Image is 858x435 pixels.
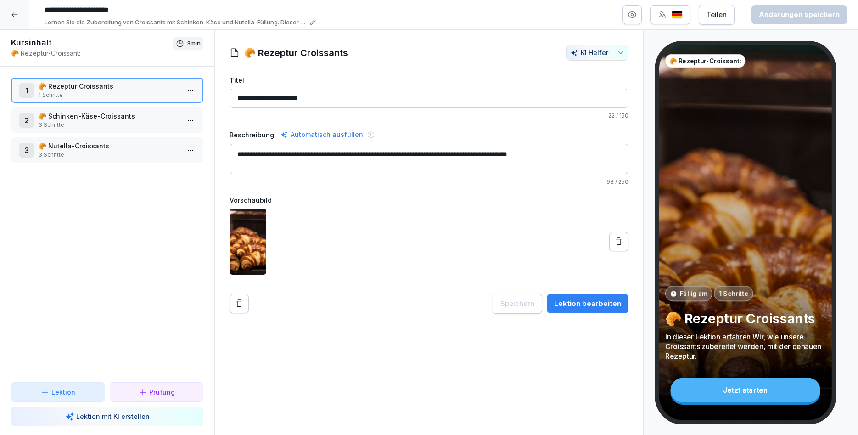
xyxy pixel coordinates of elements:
[679,289,707,298] p: Fällig am
[230,178,628,186] p: / 250
[39,81,179,91] p: 🥐 Rezeptur Croissants
[670,378,820,402] div: Jetzt starten
[230,294,249,313] button: Remove
[759,10,840,20] div: Änderungen speichern
[110,382,204,402] button: Prüfung
[45,18,307,27] p: Lernen Sie die Zubereitung von Croissants mit Schinken-Käse und Nutella-Füllung. Dieser Kurs biet...
[672,11,683,19] img: de.svg
[149,387,175,397] p: Prüfung
[279,129,365,140] div: Automatisch ausfüllen
[11,78,203,103] div: 1🥐 Rezeptur Croissants1 Schritte
[493,294,542,314] button: Speichern
[230,195,628,205] label: Vorschaubild
[699,5,735,25] button: Teilen
[606,178,614,185] span: 98
[547,294,628,313] button: Lektion bearbeiten
[11,382,105,402] button: Lektion
[187,39,201,48] p: 3 min
[230,112,628,120] p: / 150
[39,141,179,151] p: 🥐 Nutella-Croissants
[707,10,727,20] div: Teilen
[19,113,34,128] div: 2
[19,83,34,98] div: 1
[669,56,741,66] p: 🥐 Rezeptur-Croissant:
[230,209,266,275] img: edot3y13ws9qer4yq271725s.png
[719,289,748,298] p: 1 Schritte
[230,130,274,140] label: Beschreibung
[665,310,826,327] p: 🥐 Rezeptur Croissants
[751,5,847,24] button: Änderungen speichern
[39,121,179,129] p: 3 Schritte
[244,46,348,60] h1: 🥐 Rezeptur Croissants
[665,332,826,361] p: In dieser Lektion erfahren Wir, wie unsere Croissants zubereitet werden, mit der genauen Rezeptur.
[39,111,179,121] p: 🥐 Schinken-Käse-Croissants
[608,112,615,119] span: 22
[11,107,203,133] div: 2🥐 Schinken-Käse-Croissants3 Schritte
[230,75,628,85] label: Titel
[51,387,75,397] p: Lektion
[554,299,621,309] div: Lektion bearbeiten
[500,299,534,309] div: Speichern
[571,49,624,56] div: KI Helfer
[11,137,203,163] div: 3🥐 Nutella-Croissants3 Schritte
[566,45,628,61] button: KI Helfer
[76,412,150,421] p: Lektion mit KI erstellen
[39,151,179,159] p: 3 Schritte
[39,91,179,99] p: 1 Schritte
[11,37,173,48] h1: Kursinhalt
[19,143,34,158] div: 3
[11,407,203,426] button: Lektion mit KI erstellen
[11,48,173,58] p: 🥐 Rezeptur-Croissant:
